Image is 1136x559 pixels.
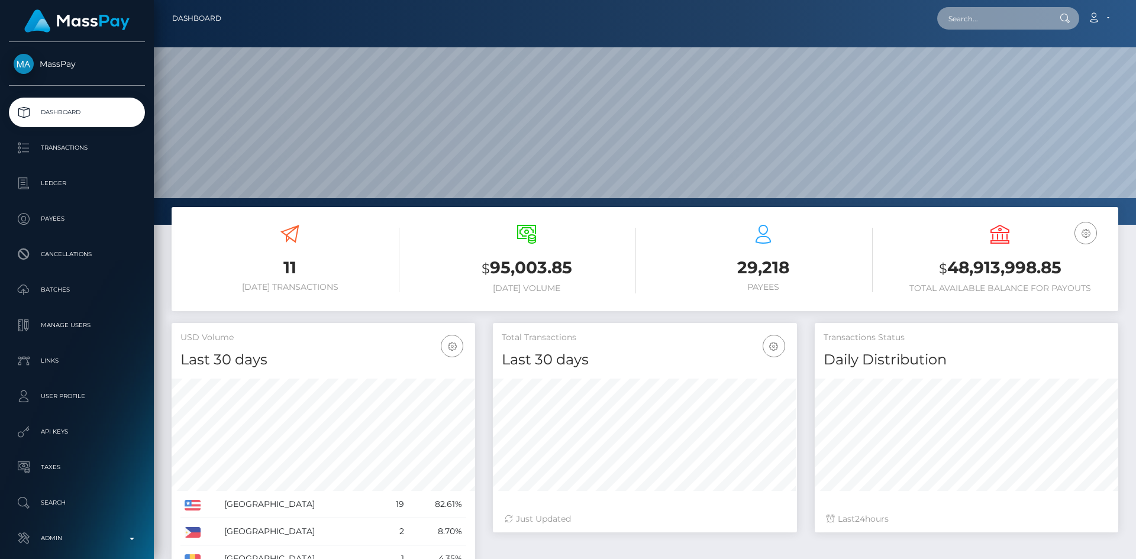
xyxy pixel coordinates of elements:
[9,382,145,411] a: User Profile
[14,54,34,74] img: MassPay
[937,7,1048,30] input: Search...
[408,518,466,545] td: 8.70%
[9,453,145,482] a: Taxes
[9,311,145,340] a: Manage Users
[408,491,466,518] td: 82.61%
[9,417,145,447] a: API Keys
[24,9,130,33] img: MassPay Logo
[9,98,145,127] a: Dashboard
[482,260,490,277] small: $
[890,283,1109,293] h6: Total Available Balance for Payouts
[172,6,221,31] a: Dashboard
[180,350,466,370] h4: Last 30 days
[9,59,145,69] span: MassPay
[14,210,140,228] p: Payees
[824,350,1109,370] h4: Daily Distribution
[382,518,409,545] td: 2
[14,529,140,547] p: Admin
[382,491,409,518] td: 19
[14,423,140,441] p: API Keys
[417,283,636,293] h6: [DATE] Volume
[14,104,140,121] p: Dashboard
[9,240,145,269] a: Cancellations
[417,256,636,280] h3: 95,003.85
[9,169,145,198] a: Ledger
[827,513,1106,525] div: Last hours
[9,275,145,305] a: Batches
[855,513,865,524] span: 24
[14,352,140,370] p: Links
[14,494,140,512] p: Search
[9,524,145,553] a: Admin
[220,491,382,518] td: [GEOGRAPHIC_DATA]
[185,527,201,538] img: PH.png
[9,346,145,376] a: Links
[9,488,145,518] a: Search
[9,133,145,163] a: Transactions
[505,513,785,525] div: Just Updated
[14,458,140,476] p: Taxes
[9,204,145,234] a: Payees
[220,518,382,545] td: [GEOGRAPHIC_DATA]
[654,282,873,292] h6: Payees
[14,281,140,299] p: Batches
[654,256,873,279] h3: 29,218
[939,260,947,277] small: $
[185,500,201,510] img: US.png
[14,316,140,334] p: Manage Users
[502,332,788,344] h5: Total Transactions
[180,282,399,292] h6: [DATE] Transactions
[180,332,466,344] h5: USD Volume
[824,332,1109,344] h5: Transactions Status
[14,387,140,405] p: User Profile
[14,175,140,192] p: Ledger
[180,256,399,279] h3: 11
[14,139,140,157] p: Transactions
[890,256,1109,280] h3: 48,913,998.85
[14,245,140,263] p: Cancellations
[502,350,788,370] h4: Last 30 days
